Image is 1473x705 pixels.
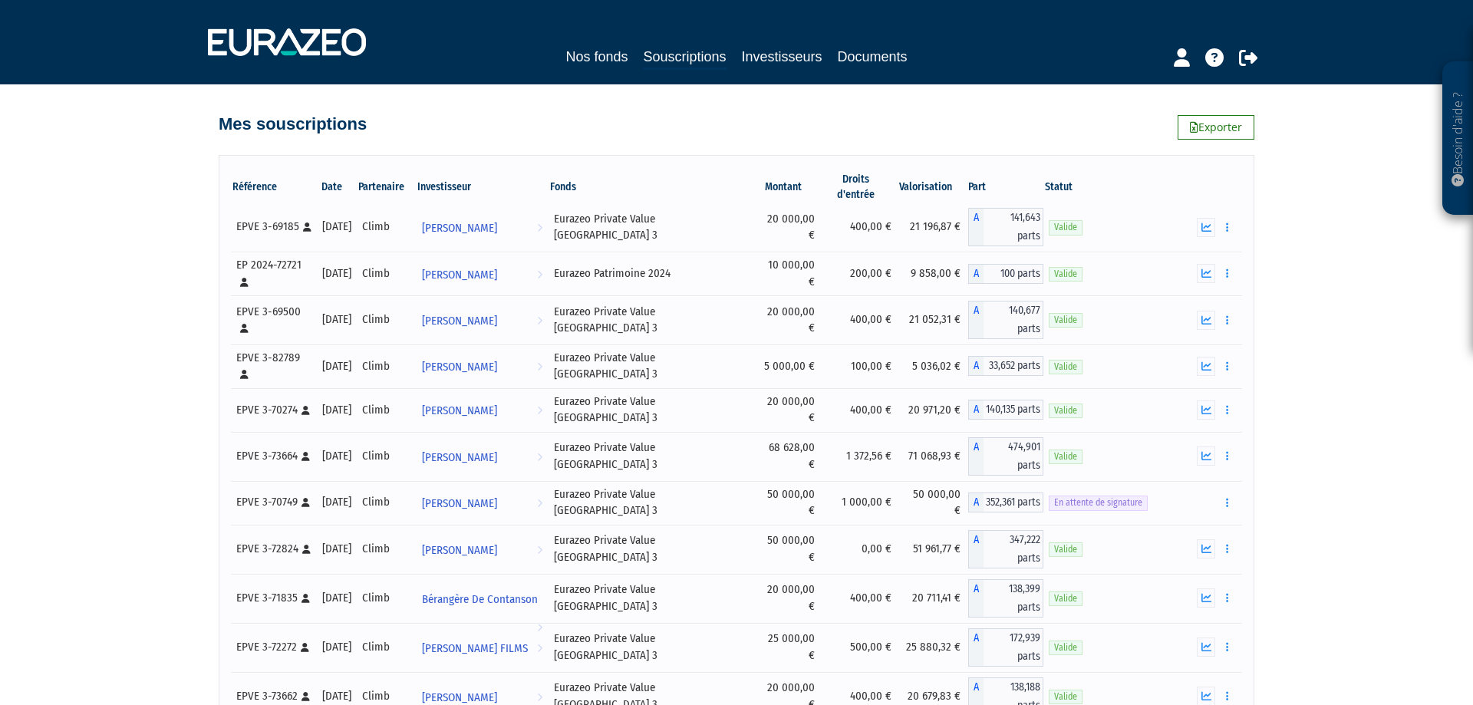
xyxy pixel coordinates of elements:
[322,494,351,510] div: [DATE]
[755,432,822,481] td: 68 628,00 €
[968,493,984,512] span: A
[968,208,1043,246] div: A - Eurazeo Private Value Europe 3
[984,579,1043,618] span: 138,399 parts
[537,307,542,335] i: Voir l'investisseur
[357,481,416,525] td: Climb
[357,344,416,388] td: Climb
[416,441,549,472] a: [PERSON_NAME]
[822,574,899,623] td: 400,00 €
[302,452,310,461] i: [Français] Personne physique
[554,631,750,664] div: Eurazeo Private Value [GEOGRAPHIC_DATA] 3
[755,203,822,252] td: 20 000,00 €
[537,489,542,518] i: Voir l'investisseur
[537,634,542,663] i: Voir l'investisseur
[537,214,542,242] i: Voir l'investisseur
[208,28,366,56] img: 1732889491-logotype_eurazeo_blanc_rvb.png
[302,406,310,415] i: [Français] Personne physique
[968,628,984,667] span: A
[317,172,357,203] th: Date
[968,264,984,284] span: A
[219,115,367,133] h4: Mes souscriptions
[422,261,497,289] span: [PERSON_NAME]
[822,295,899,344] td: 400,00 €
[968,579,1043,618] div: A - Eurazeo Private Value Europe 3
[236,639,311,655] div: EPVE 3-72272
[554,581,750,614] div: Eurazeo Private Value [GEOGRAPHIC_DATA] 3
[1049,591,1083,606] span: Valide
[984,208,1043,246] span: 141,643 parts
[301,643,309,652] i: [Français] Personne physique
[755,344,822,388] td: 5 000,00 €
[984,400,1043,420] span: 140,135 parts
[357,388,416,432] td: Climb
[755,172,822,203] th: Montant
[968,208,984,246] span: A
[755,623,822,672] td: 25 000,00 €
[357,252,416,295] td: Climb
[322,639,351,655] div: [DATE]
[984,437,1043,476] span: 474,901 parts
[899,525,968,574] td: 51 961,77 €
[1178,115,1254,140] a: Exporter
[422,397,497,425] span: [PERSON_NAME]
[554,211,750,244] div: Eurazeo Private Value [GEOGRAPHIC_DATA] 3
[303,222,311,232] i: [Français] Personne physique
[968,530,1043,568] div: A - Eurazeo Private Value Europe 3
[422,307,497,335] span: [PERSON_NAME]
[968,172,1043,203] th: Part
[968,264,1043,284] div: A - Eurazeo Patrimoine 2024
[822,623,899,672] td: 500,00 €
[302,692,310,701] i: [Français] Personne physique
[554,440,750,473] div: Eurazeo Private Value [GEOGRAPHIC_DATA] 3
[755,481,822,525] td: 50 000,00 €
[240,278,249,287] i: [Français] Personne physique
[899,344,968,388] td: 5 036,02 €
[236,304,311,337] div: EPVE 3-69500
[236,257,311,290] div: EP 2024-72721
[416,394,549,425] a: [PERSON_NAME]
[984,301,1043,339] span: 140,677 parts
[1049,450,1083,464] span: Valide
[537,261,542,289] i: Voir l'investisseur
[838,46,908,68] a: Documents
[899,388,968,432] td: 20 971,20 €
[302,594,310,603] i: [Français] Personne physique
[322,358,351,374] div: [DATE]
[416,305,549,335] a: [PERSON_NAME]
[984,628,1043,667] span: 172,939 parts
[899,623,968,672] td: 25 880,32 €
[322,541,351,557] div: [DATE]
[357,525,416,574] td: Climb
[1449,70,1467,208] p: Besoin d'aide ?
[537,536,542,565] i: Voir l'investisseur
[322,219,351,235] div: [DATE]
[984,530,1043,568] span: 347,222 parts
[422,214,497,242] span: [PERSON_NAME]
[755,574,822,623] td: 20 000,00 €
[1049,542,1083,557] span: Valide
[899,574,968,623] td: 20 711,41 €
[416,172,549,203] th: Investisseur
[322,265,351,282] div: [DATE]
[240,324,249,333] i: [Français] Personne physique
[1049,404,1083,418] span: Valide
[968,356,1043,376] div: A - Eurazeo Private Value Europe 3
[537,397,542,425] i: Voir l'investisseur
[899,432,968,481] td: 71 068,93 €
[822,172,899,203] th: Droits d'entrée
[899,252,968,295] td: 9 858,00 €
[968,437,1043,476] div: A - Eurazeo Private Value Europe 3
[1049,313,1083,328] span: Valide
[236,402,311,418] div: EPVE 3-70274
[984,356,1043,376] span: 33,652 parts
[565,46,628,68] a: Nos fonds
[968,301,984,339] span: A
[984,493,1043,512] span: 352,361 parts
[416,632,549,663] a: [PERSON_NAME] FILMS
[554,265,750,282] div: Eurazeo Patrimoine 2024
[357,172,416,203] th: Partenaire
[236,448,311,464] div: EPVE 3-73664
[416,487,549,518] a: [PERSON_NAME]
[537,614,542,642] i: Voir l'investisseur
[554,532,750,565] div: Eurazeo Private Value [GEOGRAPHIC_DATA] 3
